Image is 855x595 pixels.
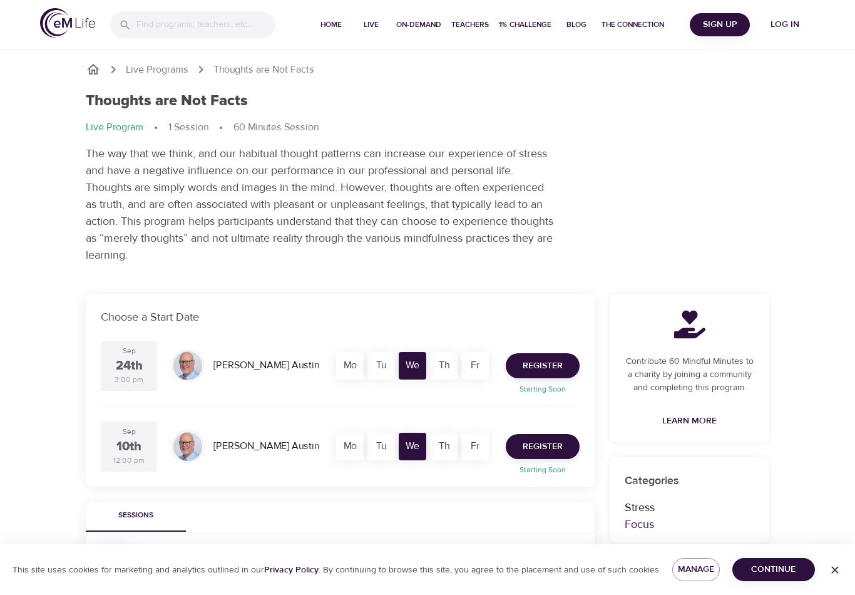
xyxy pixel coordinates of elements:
span: Continue [742,562,805,577]
span: 1% Challenge [499,18,551,31]
div: Fr [461,433,489,460]
p: Starting Soon [498,383,587,395]
span: Home [316,18,346,31]
h1: Thoughts are Not Facts [86,92,248,110]
span: Sign Up [695,17,745,33]
p: Live Program [86,120,143,135]
p: The way that we think, and our habitual thought patterns can increase our experience of stress an... [86,145,555,264]
span: Blog [561,18,591,31]
div: Mo [336,352,364,380]
p: 60 Minutes Session [233,120,319,135]
div: Mo [336,433,364,460]
span: Log in [760,17,810,33]
div: 12:00 pm [113,455,145,466]
a: Live Programs [126,63,188,77]
div: 10th [116,438,141,456]
div: 3:00 pm [115,375,143,385]
div: Sep [123,427,136,437]
span: Live [356,18,386,31]
input: Find programs, teachers, etc... [136,11,275,38]
div: We [399,433,426,460]
p: 1 Session [168,120,208,135]
nav: breadcrumb [86,120,769,135]
span: Learn More [662,413,717,429]
button: Register [506,434,580,459]
p: Contribute 60 Mindful Minutes to a charity by joining a community and completing this program. [625,355,754,395]
div: Th [430,433,458,460]
div: Fr [461,352,489,380]
nav: breadcrumb [86,62,769,77]
button: Sign Up [690,13,750,36]
div: Sep [123,346,136,356]
span: The Connection [602,18,664,31]
span: Register [523,358,563,374]
div: [PERSON_NAME] Austin [208,434,324,458]
span: Register [523,439,563,455]
p: Starting Soon [498,464,587,475]
a: Learn More [657,410,722,433]
button: Register [506,353,580,378]
button: Manage [672,558,719,581]
span: Manage [682,562,709,577]
p: Thoughts are Not Facts [213,63,314,77]
div: We [399,352,426,380]
img: logo [40,8,95,38]
span: On-Demand [396,18,441,31]
span: Sessions [93,509,178,522]
div: Tu [367,433,395,460]
div: [PERSON_NAME] Austin [208,353,324,378]
p: Choose a Start Date [101,309,580,326]
p: Focus [625,516,754,533]
button: Continue [732,558,815,581]
p: Stress [625,499,754,516]
div: 24th [116,357,143,375]
p: Categories [625,472,754,489]
span: Teachers [451,18,489,31]
button: Log in [755,13,815,36]
div: Th [430,352,458,380]
div: Tu [367,352,395,380]
a: Privacy Policy [264,564,319,576]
